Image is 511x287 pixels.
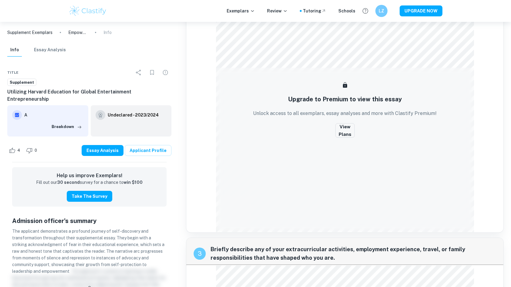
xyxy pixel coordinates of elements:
[125,145,171,156] a: Applicant Profile
[124,180,143,185] strong: win $100
[12,229,164,274] span: The applicant demonstrates a profound journey of self-discovery and transformation throughout the...
[31,147,40,154] span: 0
[12,216,167,225] h5: Admission officer's summary
[82,145,124,156] button: Essay Analysis
[267,8,288,14] p: Review
[57,180,80,185] strong: 30 second
[68,29,88,36] p: Empowering Voices: From Frightened Caterpillar to Social Butterfly
[50,122,83,131] button: Breakdown
[36,179,143,186] p: Fill out our survey for a chance to
[335,123,355,138] button: View Plans
[360,6,371,16] button: Help and Feedback
[159,66,171,79] div: Report issue
[103,29,112,36] p: Info
[25,146,40,155] div: Dislike
[146,66,158,79] div: Bookmark
[303,8,326,14] a: Tutoring
[375,5,387,17] button: LZ
[108,110,159,120] a: Undeclared - 2023/2024
[338,8,355,14] a: Schools
[194,248,206,260] div: recipe
[7,43,22,57] button: Info
[378,8,385,14] h6: LZ
[8,79,36,86] span: Supplement
[288,95,402,104] h5: Upgrade to Premium to view this essay
[14,147,23,154] span: 4
[7,29,52,36] a: Supplement Exemplars
[17,172,162,179] h6: Help us improve Exemplars!
[7,70,19,75] span: Title
[7,146,23,155] div: Like
[253,110,437,117] p: Unlock access to all exemplars, essay analyses and more with Clastify Premium!
[34,43,66,57] button: Essay Analysis
[7,79,36,86] a: Supplement
[108,112,159,118] h6: Undeclared - 2023/2024
[24,112,83,118] h6: A
[211,245,496,262] span: Briefly describe any of your extracurricular activities, employment experience, travel, or family...
[400,5,442,16] button: UPGRADE NOW
[7,88,171,103] h6: Utilizing Harvard Education for Global Entertainment Entrepreneurship
[67,191,112,202] button: Take the Survey
[69,5,107,17] img: Clastify logo
[227,8,255,14] p: Exemplars
[133,66,145,79] div: Share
